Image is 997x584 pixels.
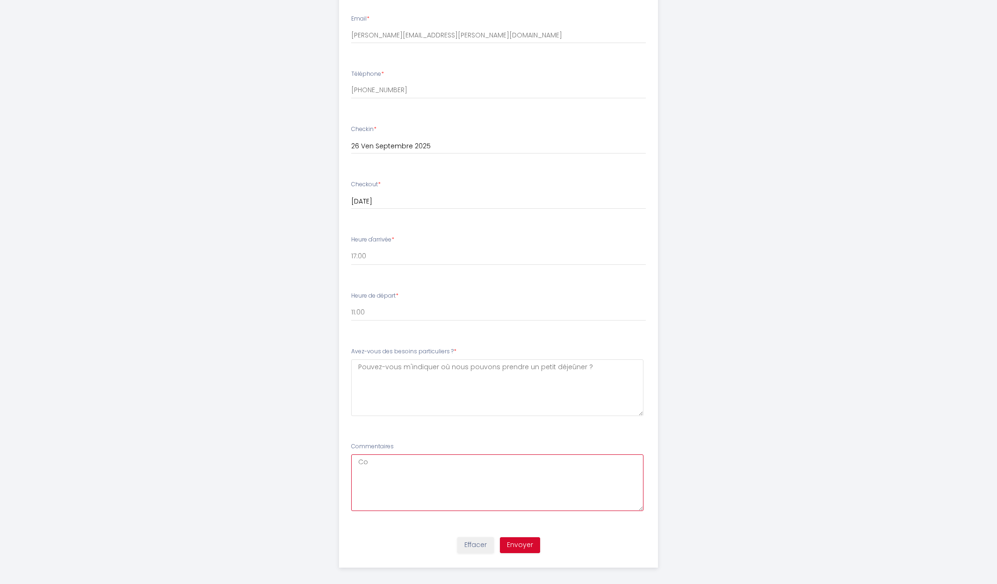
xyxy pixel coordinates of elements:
label: Avez-vous des besoins particuliers ? [351,347,456,356]
label: Heure de départ [351,292,398,300]
button: Effacer [457,537,494,553]
button: Envoyer [500,537,540,553]
label: Téléphone [351,70,384,79]
label: Checkout [351,180,381,189]
label: Email [351,15,369,23]
label: Commentaires [351,442,394,451]
label: Checkin [351,125,376,134]
label: Heure d'arrivée [351,235,394,244]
